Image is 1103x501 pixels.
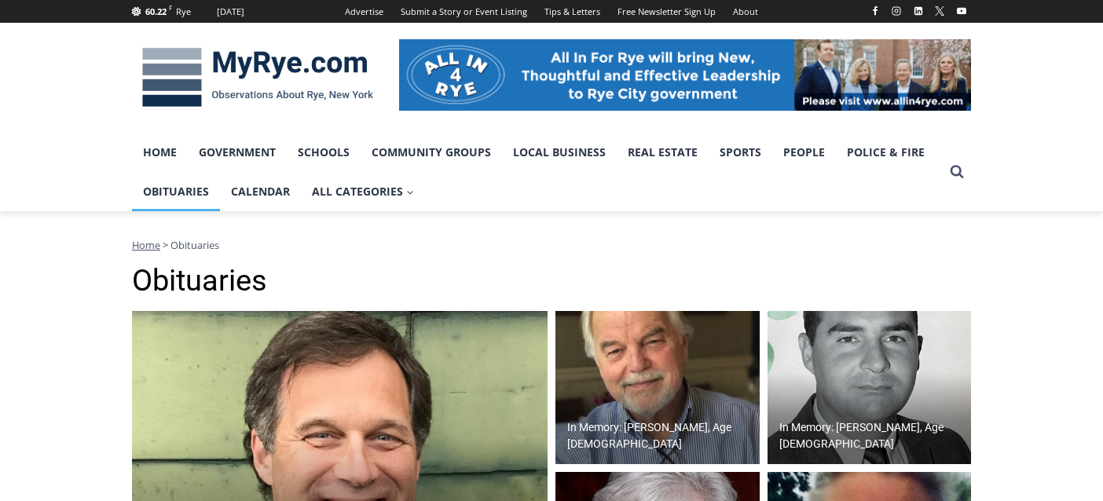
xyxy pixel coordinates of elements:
[866,2,885,20] a: Facebook
[567,419,756,452] h2: In Memory: [PERSON_NAME], Age [DEMOGRAPHIC_DATA]
[709,133,772,172] a: Sports
[132,263,971,299] h1: Obituaries
[930,2,949,20] a: X
[132,237,971,253] nav: Breadcrumbs
[132,37,383,119] img: MyRye.com
[887,2,906,20] a: Instagram
[217,5,244,19] div: [DATE]
[312,183,414,200] span: All Categories
[301,172,425,211] a: All Categories
[768,311,972,465] a: In Memory: [PERSON_NAME], Age [DEMOGRAPHIC_DATA]
[555,311,760,465] img: Obituary - John Gleason
[768,311,972,465] img: Obituary - Eugene Mulhern
[909,2,928,20] a: Linkedin
[163,238,168,252] span: >
[836,133,936,172] a: Police & Fire
[502,133,617,172] a: Local Business
[952,2,971,20] a: YouTube
[132,238,160,252] a: Home
[617,133,709,172] a: Real Estate
[169,3,172,12] span: F
[399,39,971,110] img: All in for Rye
[779,419,968,452] h2: In Memory: [PERSON_NAME], Age [DEMOGRAPHIC_DATA]
[132,172,220,211] a: Obituaries
[361,133,502,172] a: Community Groups
[188,133,287,172] a: Government
[772,133,836,172] a: People
[555,311,760,465] a: In Memory: [PERSON_NAME], Age [DEMOGRAPHIC_DATA]
[220,172,301,211] a: Calendar
[132,133,943,212] nav: Primary Navigation
[132,133,188,172] a: Home
[145,5,167,17] span: 60.22
[170,238,219,252] span: Obituaries
[176,5,191,19] div: Rye
[943,158,971,186] button: View Search Form
[287,133,361,172] a: Schools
